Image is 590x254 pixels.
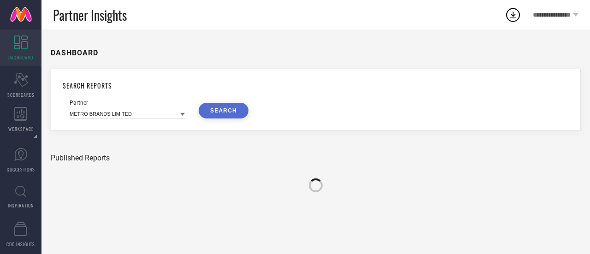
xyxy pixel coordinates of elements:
[70,100,185,106] div: Partner
[7,166,35,173] span: SUGGESTIONS
[8,54,33,61] span: DASHBOARD
[8,202,34,209] span: INSPIRATION
[199,103,248,118] button: SEARCH
[53,6,127,24] span: Partner Insights
[8,125,34,132] span: WORKSPACE
[6,241,35,248] span: CDC INSIGHTS
[505,6,521,23] div: Open download list
[51,48,98,57] h1: DASHBOARD
[63,81,569,90] h1: SEARCH REPORTS
[7,91,35,98] span: SCORECARDS
[51,154,581,162] div: Published Reports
